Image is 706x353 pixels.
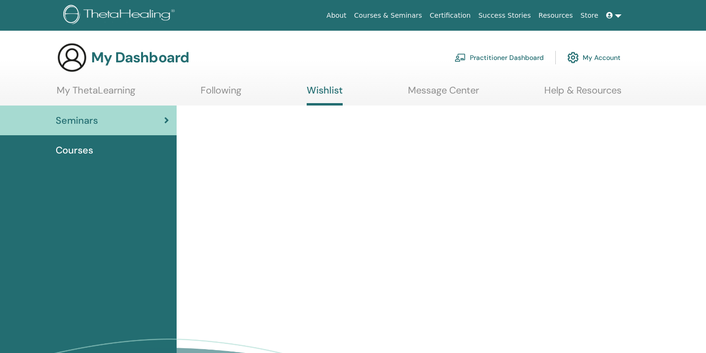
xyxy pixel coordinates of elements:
[307,84,343,106] a: Wishlist
[544,84,622,103] a: Help & Resources
[56,143,93,157] span: Courses
[408,84,479,103] a: Message Center
[535,7,577,24] a: Resources
[57,84,135,103] a: My ThetaLearning
[475,7,535,24] a: Success Stories
[323,7,350,24] a: About
[577,7,602,24] a: Store
[57,42,87,73] img: generic-user-icon.jpg
[426,7,474,24] a: Certification
[567,49,579,66] img: cog.svg
[350,7,426,24] a: Courses & Seminars
[201,84,241,103] a: Following
[567,47,621,68] a: My Account
[455,47,544,68] a: Practitioner Dashboard
[91,49,189,66] h3: My Dashboard
[63,5,178,26] img: logo.png
[56,113,98,128] span: Seminars
[455,53,466,62] img: chalkboard-teacher.svg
